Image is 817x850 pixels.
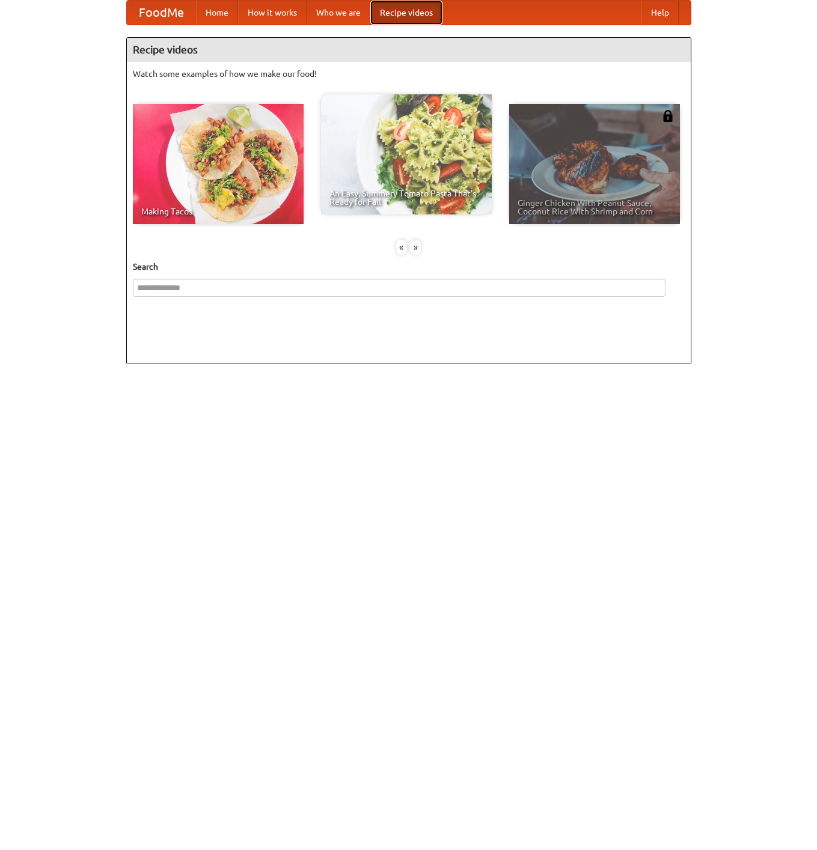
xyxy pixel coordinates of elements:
a: Help [641,1,679,25]
div: « [396,240,407,255]
img: 483408.png [662,110,674,122]
a: Recipe videos [370,1,442,25]
a: Home [196,1,238,25]
a: An Easy, Summery Tomato Pasta That's Ready for Fall [321,94,492,214]
a: Making Tacos [133,104,304,224]
span: An Easy, Summery Tomato Pasta That's Ready for Fall [329,189,483,206]
a: How it works [238,1,307,25]
a: FoodMe [127,1,196,25]
a: Who we are [307,1,370,25]
span: Making Tacos [141,207,295,216]
h4: Recipe videos [127,38,691,62]
p: Watch some examples of how we make our food! [133,68,685,80]
h5: Search [133,261,685,273]
div: » [410,240,421,255]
